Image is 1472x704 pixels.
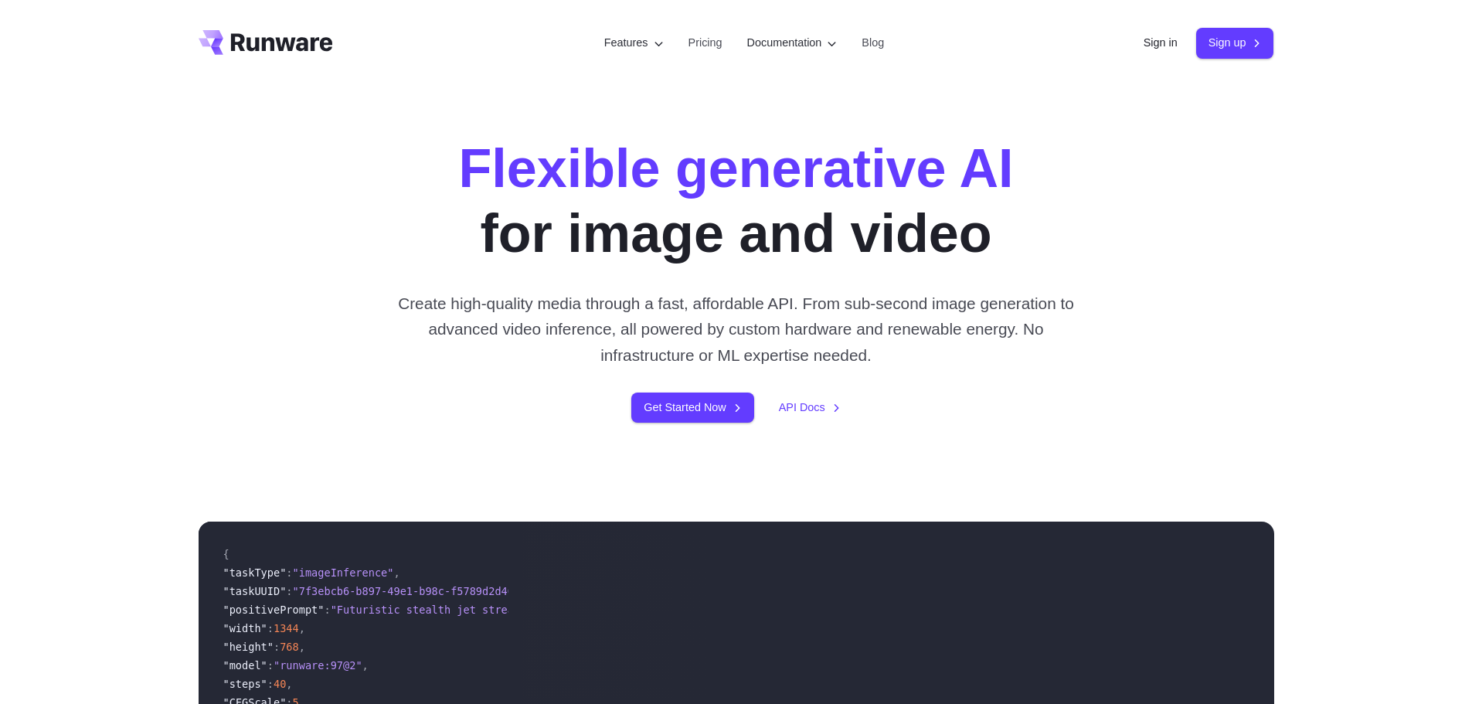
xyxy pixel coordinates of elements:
span: "taskUUID" [223,585,287,597]
span: 768 [280,641,299,653]
span: : [267,678,274,690]
a: Sign in [1144,34,1178,52]
span: "width" [223,622,267,634]
span: "positivePrompt" [223,604,325,616]
span: "height" [223,641,274,653]
span: "runware:97@2" [274,659,362,672]
span: : [286,585,292,597]
span: , [362,659,369,672]
a: Sign up [1196,28,1274,58]
span: , [299,622,305,634]
span: , [286,678,292,690]
span: { [223,548,229,560]
span: : [267,659,274,672]
label: Features [604,34,664,52]
span: 40 [274,678,286,690]
span: , [393,566,399,579]
label: Documentation [747,34,838,52]
span: "imageInference" [293,566,394,579]
a: Blog [862,34,884,52]
a: Get Started Now [631,393,753,423]
p: Create high-quality media through a fast, affordable API. From sub-second image generation to adv... [392,291,1080,368]
a: Go to / [199,30,333,55]
span: : [267,622,274,634]
span: "Futuristic stealth jet streaking through a neon-lit cityscape with glowing purple exhaust" [331,604,906,616]
a: Pricing [688,34,722,52]
span: : [274,641,280,653]
span: : [324,604,330,616]
span: "7f3ebcb6-b897-49e1-b98c-f5789d2d40d7" [293,585,533,597]
span: , [299,641,305,653]
span: "taskType" [223,566,287,579]
a: API Docs [779,399,841,417]
span: 1344 [274,622,299,634]
h1: for image and video [458,136,1013,266]
span: : [286,566,292,579]
strong: Flexible generative AI [458,138,1013,199]
span: "model" [223,659,267,672]
span: "steps" [223,678,267,690]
